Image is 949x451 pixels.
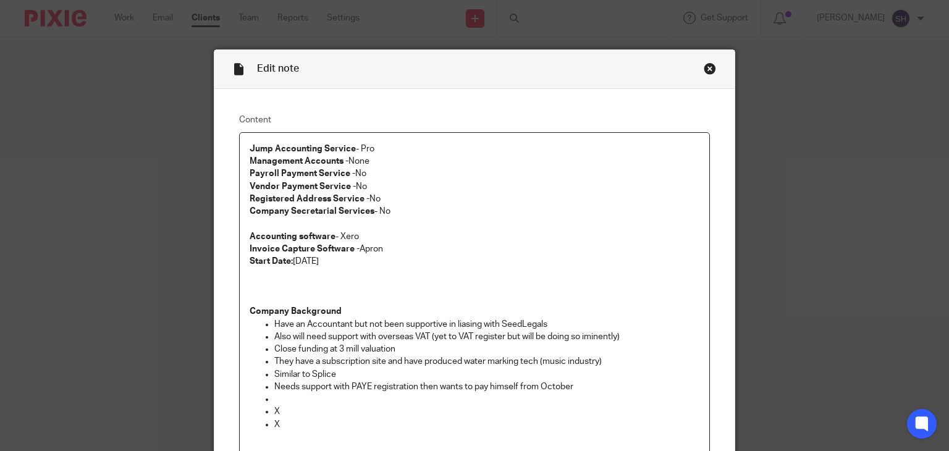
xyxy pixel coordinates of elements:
[239,114,711,126] label: Content
[250,245,360,253] strong: Invoice Capture Software -
[250,307,342,316] strong: Company Background
[250,255,700,268] p: [DATE]
[274,318,700,331] p: Have an Accountant but not been supportive in liasing with SeedLegals
[250,257,293,266] strong: Start Date:
[250,193,700,205] p: No
[250,157,348,166] strong: Management Accounts -
[250,169,355,178] strong: Payroll Payment Service -
[274,418,700,431] p: X
[250,145,356,153] strong: Jump Accounting Service
[250,205,700,217] p: - No
[274,331,700,343] p: Also will need support with overseas VAT (yet to VAT register but will be doing so iminently)
[274,368,700,381] p: Similar to Splice
[704,62,716,75] div: Close this dialog window
[250,230,700,243] p: - Xero
[250,143,700,155] p: - Pro
[274,343,700,355] p: Close funding at 3 mill valuation
[250,167,700,180] p: No
[257,64,299,74] span: Edit note
[250,207,374,216] strong: Company Secretarial Services
[250,243,700,255] p: Apron
[250,195,369,203] strong: Registered Address Service -
[274,355,700,368] p: They have a subscription site and have produced water marking tech (music industry)
[250,232,335,241] strong: Accounting software
[250,182,356,191] strong: Vendor Payment Service -
[274,405,700,418] p: X
[274,381,700,393] p: Needs support with PAYE registration then wants to pay himself from October
[250,155,700,167] p: None
[250,180,700,193] p: No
